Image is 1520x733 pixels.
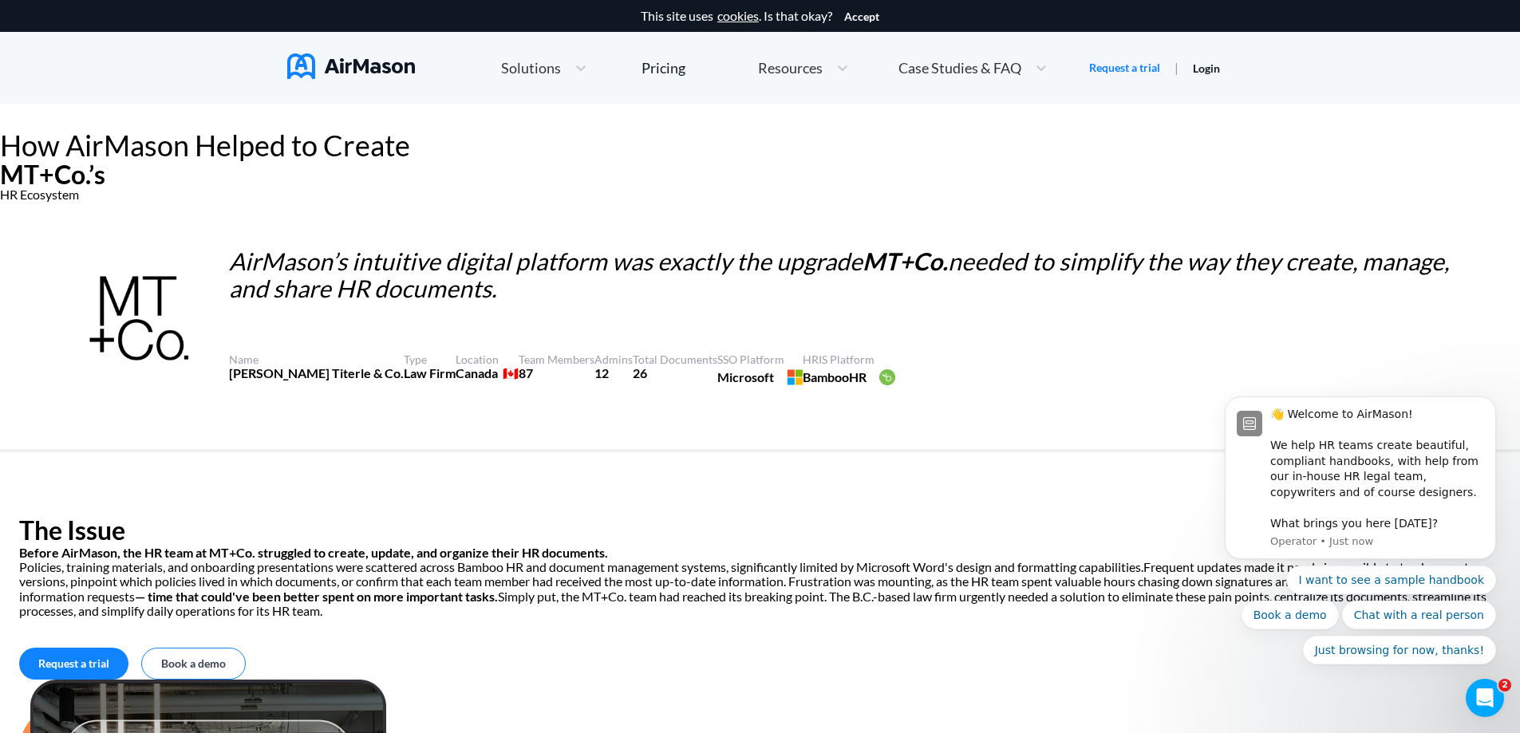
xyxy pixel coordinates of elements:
[135,589,498,604] b: — time that could've been better spent on more important tasks.
[594,353,633,366] p: Admins
[803,353,895,366] p: HRIS Platform
[203,247,1469,302] p: AirMason’s intuitive digital platform was exactly the upgrade needed to simplify the way they cre...
[1466,679,1504,717] iframe: Intercom live chat
[501,61,561,75] span: Solutions
[456,365,519,380] b: Canada 🇨🇦
[898,61,1021,75] span: Case Studies & FAQ
[404,365,456,380] b: Law Firm
[594,365,609,380] b: 12
[787,369,803,385] img: microsoft
[803,369,895,385] b: BambooHR
[1201,274,1520,690] iframe: Intercom notifications message
[19,648,128,680] button: Request a trial
[717,369,803,385] b: Microsoft
[1089,60,1160,76] a: Request a trial
[19,559,1143,574] span: Policies, training materials, and onboarding presentations were scattered across Bamboo HR and do...
[456,353,519,366] p: Location
[519,365,533,380] b: 87
[1193,61,1220,75] a: Login
[19,516,1501,546] h1: The Issue
[229,353,404,366] p: Name
[879,369,895,385] img: bambooHR
[19,589,1486,618] span: Simply put, the MT+Co. team had reached its breaking point. The B.C.-based law firm urgently need...
[863,246,948,275] b: MT+Co.
[519,353,594,366] p: Team Members
[1175,60,1178,75] span: |
[642,61,685,75] div: Pricing
[229,365,404,380] b: [PERSON_NAME] Titerle & Co.
[1498,679,1511,692] span: 2
[19,546,1501,560] b: Before AirMason, the HR team at MT+Co. struggled to create, update, and organize their HR documents.
[404,353,456,366] p: Type
[717,353,803,366] p: SSO Platform
[141,648,246,680] button: Book a demo
[633,353,717,366] p: Total Documents
[758,61,823,75] span: Resources
[77,247,203,385] img: logo
[19,559,1476,604] span: Frequent updates made it nearly impossible to track correct versions, pinpoint which policies liv...
[642,53,685,82] a: Pricing
[287,53,415,79] img: AirMason Logo
[633,365,647,380] b: 26
[844,10,879,23] button: Accept cookies
[717,9,759,23] a: cookies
